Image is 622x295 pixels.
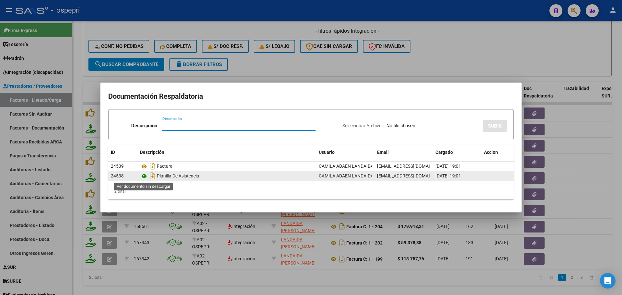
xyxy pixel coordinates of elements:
[108,183,514,199] div: 2 total
[377,164,449,169] span: [EMAIL_ADDRESS][DOMAIN_NAME]
[435,164,461,169] span: [DATE] 19:01
[111,164,124,169] span: 24539
[483,120,507,132] button: SUBIR
[342,123,382,128] span: Seleccionar Archivo
[481,145,514,159] datatable-header-cell: Accion
[488,123,502,129] span: SUBIR
[131,122,157,130] p: Descripción
[111,150,115,155] span: ID
[377,173,449,178] span: [EMAIL_ADDRESS][DOMAIN_NAME]
[374,145,433,159] datatable-header-cell: Email
[137,145,316,159] datatable-header-cell: Descripción
[140,171,314,181] div: Planilla De Asistencia
[108,145,137,159] datatable-header-cell: ID
[140,161,314,171] div: Factura
[435,173,461,178] span: [DATE] 19:01
[600,273,616,289] div: Open Intercom Messenger
[316,145,374,159] datatable-header-cell: Usuario
[484,150,498,155] span: Accion
[108,90,514,103] h2: Documentación Respaldatoria
[319,150,335,155] span: Usuario
[377,150,389,155] span: Email
[140,150,164,155] span: Descripción
[148,161,157,171] i: Descargar documento
[435,150,453,155] span: Cargado
[319,164,374,169] span: CAMILA ADAEN LANDAIDA
[319,173,374,178] span: CAMILA ADAEN LANDAIDA
[148,171,157,181] i: Descargar documento
[433,145,481,159] datatable-header-cell: Cargado
[111,173,124,178] span: 24538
